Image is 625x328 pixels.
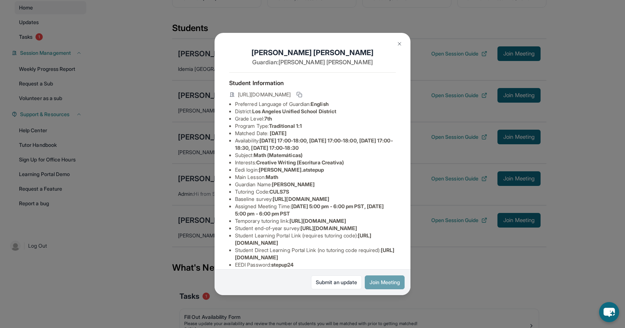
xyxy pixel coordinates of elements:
li: Grade Level: [235,115,396,122]
li: Main Lesson : [235,173,396,181]
li: Student end-of-year survey : [235,225,396,232]
li: Subject : [235,152,396,159]
li: Baseline survey : [235,195,396,203]
h1: [PERSON_NAME] [PERSON_NAME] [229,47,396,58]
span: [DATE] [270,130,287,136]
li: Preferred Language of Guardian: [235,100,396,108]
li: Tutoring Code : [235,188,396,195]
h4: Student Information [229,79,396,87]
a: Submit an update [311,275,362,289]
span: [URL][DOMAIN_NAME] [300,225,357,231]
span: 7th [264,115,272,122]
li: Availability: [235,137,396,152]
li: Interests : [235,159,396,166]
span: [PERSON_NAME].atstepup [259,167,324,173]
span: Creative Writing (Escritura Creativa) [256,159,344,165]
li: Guardian Name : [235,181,396,188]
li: Student Direct Learning Portal Link (no tutoring code required) : [235,247,396,261]
img: Close Icon [397,41,402,47]
button: chat-button [599,302,619,322]
span: [PERSON_NAME] [272,181,315,187]
li: Eedi login : [235,166,396,173]
span: CULS7S [269,188,289,195]
span: [DATE] 17:00-18:00, [DATE] 17:00-18:00, [DATE] 17:00-18:30, [DATE] 17:00-18:30 [235,137,393,151]
button: Join Meeting [365,275,405,289]
li: Student Learning Portal Link (requires tutoring code) : [235,232,396,247]
span: Traditional 1:1 [269,123,302,129]
p: Guardian: [PERSON_NAME] [PERSON_NAME] [229,58,396,66]
li: Assigned Meeting Time : [235,203,396,217]
li: Matched Date: [235,130,396,137]
span: stepup24 [271,262,294,268]
li: Temporary tutoring link : [235,217,396,225]
span: [URL][DOMAIN_NAME] [289,218,346,224]
span: [URL][DOMAIN_NAME] [238,91,291,98]
span: Math (Matemáticas) [254,152,303,158]
span: [URL][DOMAIN_NAME] [273,196,329,202]
span: [DATE] 5:00 pm - 6:00 pm PST, [DATE] 5:00 pm - 6:00 pm PST [235,203,384,217]
span: Los Angeles Unified School District [252,108,336,114]
button: Copy link [295,90,304,99]
li: District: [235,108,396,115]
li: EEDI Password : [235,261,396,268]
span: English [311,101,329,107]
span: Math [266,174,278,180]
li: Program Type: [235,122,396,130]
